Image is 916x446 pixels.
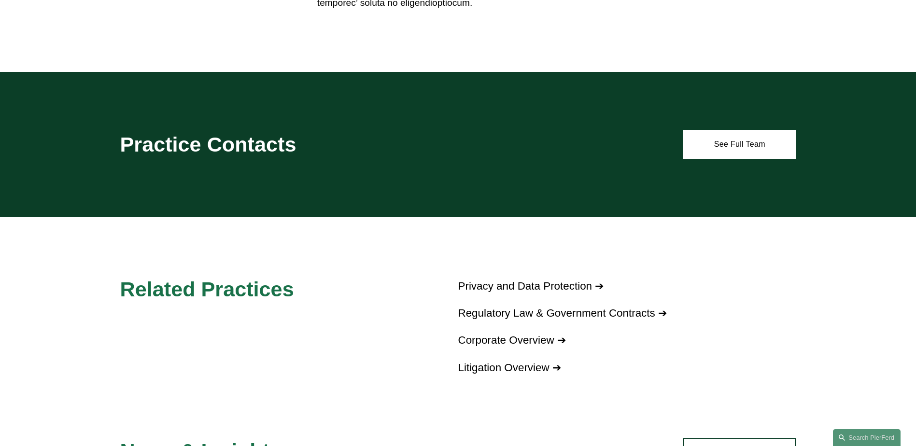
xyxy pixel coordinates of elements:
[120,132,430,157] h2: Practice Contacts
[458,307,667,319] a: Regulatory Law & Government Contracts ➔
[683,130,796,159] a: See Full Team
[458,334,566,346] a: Corporate Overview ➔
[458,280,604,292] a: Privacy and Data Protection ➔
[833,429,901,446] a: Search this site
[120,278,294,301] span: Related Practices
[458,362,561,374] a: Litigation Overview ➔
